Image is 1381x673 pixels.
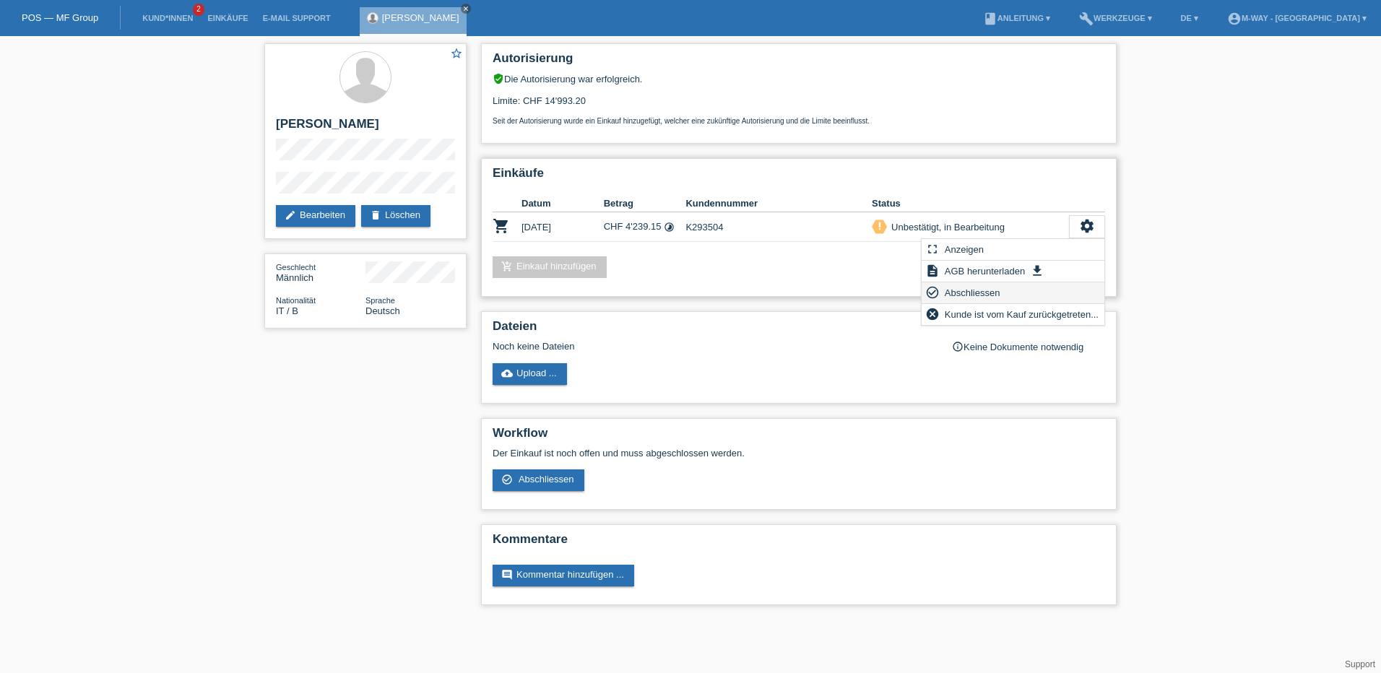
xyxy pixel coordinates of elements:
[361,205,430,227] a: deleteLöschen
[501,261,513,272] i: add_shopping_cart
[370,209,381,221] i: delete
[365,296,395,305] span: Sprache
[685,195,872,212] th: Kundennummer
[493,217,510,235] i: POSP00027017
[276,117,455,139] h2: [PERSON_NAME]
[256,14,338,22] a: E-Mail Support
[276,205,355,227] a: editBearbeiten
[493,73,1105,84] div: Die Autorisierung war erfolgreich.
[276,296,316,305] span: Nationalität
[943,240,986,258] span: Anzeigen
[22,12,98,23] a: POS — MF Group
[462,5,469,12] i: close
[493,426,1105,448] h2: Workflow
[943,284,1003,301] span: Abschliessen
[925,285,940,300] i: check_circle_outline
[493,166,1105,188] h2: Einkäufe
[887,220,1005,235] div: Unbestätigt, in Bearbeitung
[493,341,934,352] div: Noch keine Dateien
[493,565,634,586] a: commentKommentar hinzufügen ...
[193,4,204,16] span: 2
[493,532,1105,554] h2: Kommentare
[952,341,1105,352] div: Keine Dokumente notwendig
[493,84,1105,125] div: Limite: CHF 14'993.20
[135,14,200,22] a: Kund*innen
[872,195,1069,212] th: Status
[493,117,1105,125] p: Seit der Autorisierung wurde ein Einkauf hinzugefügt, welcher eine zukünftige Autorisierung und d...
[1220,14,1374,22] a: account_circlem-way - [GEOGRAPHIC_DATA] ▾
[493,363,567,385] a: cloud_uploadUpload ...
[1030,264,1044,278] i: get_app
[604,212,686,242] td: CHF 4'239.15
[925,242,940,256] i: fullscreen
[983,12,997,26] i: book
[1345,659,1375,669] a: Support
[382,12,459,23] a: [PERSON_NAME]
[685,212,872,242] td: K293504
[450,47,463,62] a: star_border
[276,263,316,272] span: Geschlecht
[1072,14,1159,22] a: buildWerkzeuge ▾
[501,368,513,379] i: cloud_upload
[875,221,885,231] i: priority_high
[1227,12,1242,26] i: account_circle
[952,341,964,352] i: info_outline
[925,264,940,278] i: description
[461,4,471,14] a: close
[200,14,255,22] a: Einkäufe
[493,319,1105,341] h2: Dateien
[521,195,604,212] th: Datum
[493,256,607,278] a: add_shopping_cartEinkauf hinzufügen
[604,195,686,212] th: Betrag
[285,209,296,221] i: edit
[519,474,574,485] span: Abschliessen
[276,261,365,283] div: Männlich
[501,474,513,485] i: check_circle_outline
[664,222,675,233] i: Fixe Raten (24 Raten)
[521,212,604,242] td: [DATE]
[450,47,463,60] i: star_border
[276,305,298,316] span: Italien / B / 01.02.1990
[493,73,504,84] i: verified_user
[365,305,400,316] span: Deutsch
[1079,218,1095,234] i: settings
[1174,14,1205,22] a: DE ▾
[493,51,1105,73] h2: Autorisierung
[501,569,513,581] i: comment
[1079,12,1094,26] i: build
[943,262,1027,279] span: AGB herunterladen
[976,14,1057,22] a: bookAnleitung ▾
[493,469,584,491] a: check_circle_outline Abschliessen
[493,448,1105,459] p: Der Einkauf ist noch offen und muss abgeschlossen werden.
